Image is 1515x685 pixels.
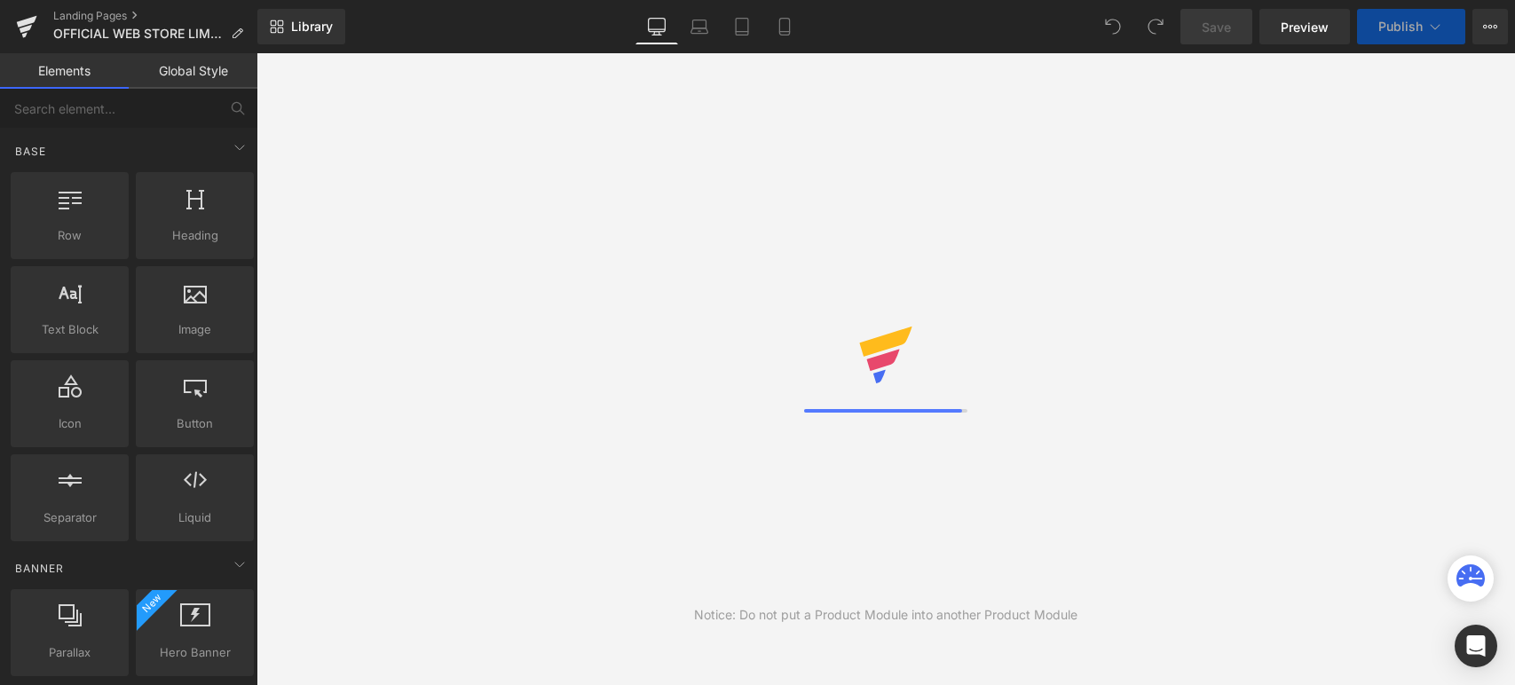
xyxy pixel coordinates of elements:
a: New Library [257,9,345,44]
span: Library [291,19,333,35]
span: Heading [141,226,249,245]
span: Image [141,320,249,339]
span: Row [16,226,123,245]
span: Parallax [16,643,123,662]
button: More [1472,9,1508,44]
a: Desktop [635,9,678,44]
span: Banner [13,560,66,577]
a: Preview [1259,9,1350,44]
div: Notice: Do not put a Product Module into another Product Module [694,605,1077,625]
a: Laptop [678,9,721,44]
a: Global Style [129,53,257,89]
a: Tablet [721,9,763,44]
span: Icon [16,414,123,433]
span: Hero Banner [141,643,249,662]
span: Save [1202,18,1231,36]
button: Undo [1095,9,1131,44]
span: Separator [16,508,123,527]
a: Mobile [763,9,806,44]
a: Landing Pages [53,9,257,23]
span: Preview [1281,18,1329,36]
span: Button [141,414,249,433]
span: Publish [1378,20,1423,34]
button: Redo [1138,9,1173,44]
span: Liquid [141,508,249,527]
div: Open Intercom Messenger [1455,625,1497,667]
span: Base [13,143,48,160]
span: Text Block [16,320,123,339]
span: OFFICIAL WEB STORE LIMITED ITEM [53,27,224,41]
button: Publish [1357,9,1465,44]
